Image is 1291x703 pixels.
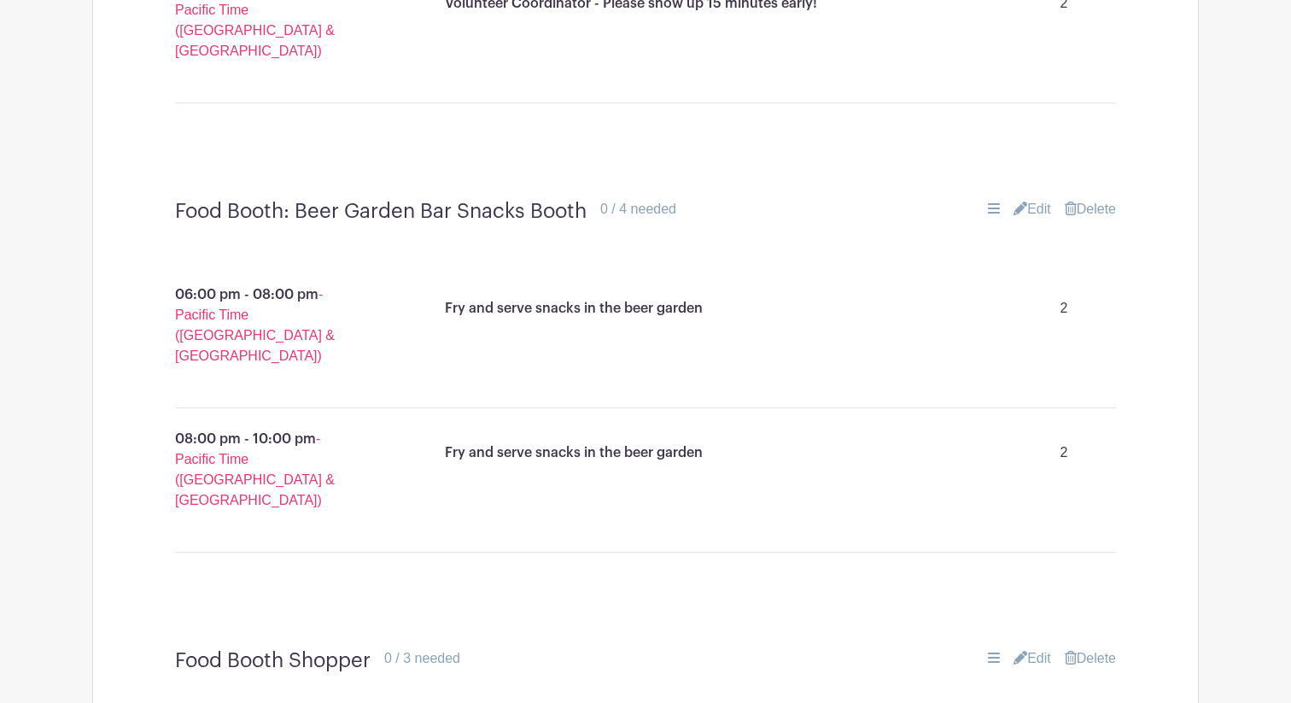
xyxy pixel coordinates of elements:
[1025,291,1102,325] p: 2
[1065,648,1116,669] a: Delete
[175,199,587,224] h4: Food Booth: Beer Garden Bar Snacks Booth
[1025,436,1102,470] p: 2
[1014,199,1051,220] a: Edit
[384,648,460,669] div: 0 / 3 needed
[1014,648,1051,669] a: Edit
[134,422,390,518] p: 08:00 pm - 10:00 pm
[445,442,703,463] p: Fry and serve snacks in the beer garden
[600,199,676,220] div: 0 / 4 needed
[134,278,390,373] p: 06:00 pm - 08:00 pm
[445,298,703,319] p: Fry and serve snacks in the beer garden
[1065,199,1116,220] a: Delete
[175,648,371,673] h4: Food Booth Shopper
